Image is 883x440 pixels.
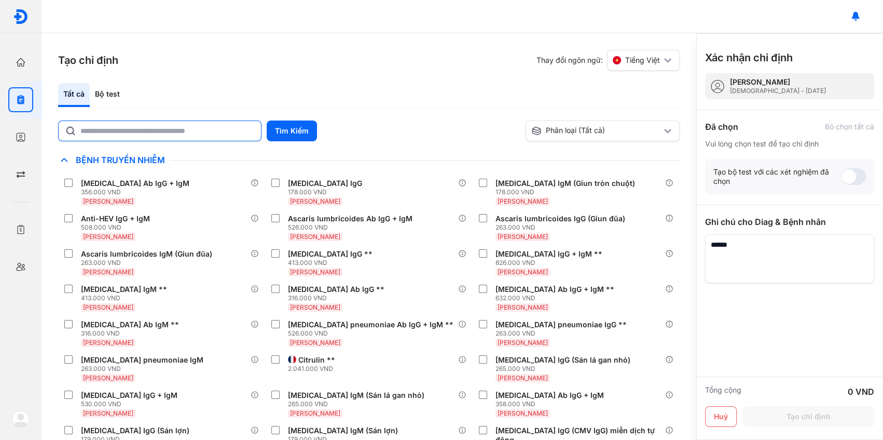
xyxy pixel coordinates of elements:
[498,409,548,417] span: [PERSON_NAME]
[288,188,366,196] div: 178.000 VND
[290,303,340,311] span: [PERSON_NAME]
[298,355,335,365] div: Citrulin **
[498,374,548,382] span: [PERSON_NAME]
[290,197,340,205] span: [PERSON_NAME]
[81,365,208,373] div: 263.000 VND
[290,409,340,417] span: [PERSON_NAME]
[495,249,602,259] div: [MEDICAL_DATA] IgG + IgM **
[288,259,377,267] div: 413.000 VND
[536,50,680,71] div: Thay đổi ngôn ngữ:
[81,188,194,196] div: 356.000 VND
[90,83,125,107] div: Bộ test
[288,249,372,259] div: [MEDICAL_DATA] IgG **
[288,294,389,302] div: 316.000 VND
[58,83,90,107] div: Tất cả
[288,400,429,408] div: 265.000 VND
[288,285,384,294] div: [MEDICAL_DATA] Ab IgG **
[705,50,793,65] h3: Xác nhận chỉ định
[825,122,874,131] div: Bỏ chọn tất cả
[848,385,874,398] div: 0 VND
[288,391,424,400] div: [MEDICAL_DATA] IgM (Sán lá gan nhỏ)
[498,303,548,311] span: [PERSON_NAME]
[267,121,317,141] button: Tìm Kiếm
[495,223,629,232] div: 263.000 VND
[290,339,340,346] span: [PERSON_NAME]
[288,179,362,188] div: [MEDICAL_DATA] IgG
[83,303,133,311] span: [PERSON_NAME]
[81,329,183,338] div: 316.000 VND
[713,167,841,186] div: Tạo bộ test với các xét nghiệm đã chọn
[288,365,339,373] div: 2.041.000 VND
[81,320,179,329] div: [MEDICAL_DATA] Ab IgM **
[290,268,340,276] span: [PERSON_NAME]
[12,411,29,428] img: logo
[705,121,738,133] div: Đã chọn
[288,320,453,329] div: [MEDICAL_DATA] pneumoniae Ab IgG + IgM **
[83,197,133,205] span: [PERSON_NAME]
[81,179,189,188] div: [MEDICAL_DATA] Ab IgG + IgM
[58,53,118,68] h3: Tạo chỉ định
[81,249,212,259] div: Ascaris lumbricoides IgM (Giun đũa)
[71,155,170,165] span: Bệnh Truyền Nhiễm
[81,285,167,294] div: [MEDICAL_DATA] IgM **
[83,268,133,276] span: [PERSON_NAME]
[81,391,177,400] div: [MEDICAL_DATA] IgG + IgM
[531,126,662,136] div: Phân loại (Tất cả)
[495,355,630,365] div: [MEDICAL_DATA] IgG (Sán lá gan nhỏ)
[495,320,627,329] div: [MEDICAL_DATA] pneumoniae IgG **
[495,188,639,196] div: 178.000 VND
[81,259,216,267] div: 263.000 VND
[83,374,133,382] span: [PERSON_NAME]
[81,294,171,302] div: 413.000 VND
[81,426,189,435] div: [MEDICAL_DATA] IgG (Sán lợn)
[83,233,133,241] span: [PERSON_NAME]
[495,365,634,373] div: 265.000 VND
[705,216,874,228] div: Ghi chú cho Diag & Bệnh nhân
[498,233,548,241] span: [PERSON_NAME]
[495,259,606,267] div: 826.000 VND
[288,223,417,232] div: 526.000 VND
[81,355,203,365] div: [MEDICAL_DATA] pneumoniae IgM
[498,197,548,205] span: [PERSON_NAME]
[290,233,340,241] span: [PERSON_NAME]
[495,329,631,338] div: 263.000 VND
[288,214,412,223] div: Ascaris lumbricoides Ab IgG + IgM
[81,223,154,232] div: 508.000 VND
[288,329,458,338] div: 526.000 VND
[498,339,548,346] span: [PERSON_NAME]
[495,391,604,400] div: [MEDICAL_DATA] Ab IgG + IgM
[81,214,150,223] div: Anti-HEV IgG + IgM
[288,426,398,435] div: [MEDICAL_DATA] IgM (Sán lợn)
[495,285,614,294] div: [MEDICAL_DATA] Ab IgG + IgM **
[495,214,625,223] div: Ascaris lumbricoides IgG (Giun đũa)
[495,294,618,302] div: 632.000 VND
[498,268,548,276] span: [PERSON_NAME]
[83,409,133,417] span: [PERSON_NAME]
[81,400,182,408] div: 530.000 VND
[625,56,660,65] span: Tiếng Việt
[730,87,826,95] div: [DEMOGRAPHIC_DATA] - [DATE]
[705,139,874,149] div: Vui lòng chọn test để tạo chỉ định
[705,406,737,427] button: Huỷ
[495,179,635,188] div: [MEDICAL_DATA] IgM (Giun tròn chuột)
[495,400,608,408] div: 358.000 VND
[730,77,826,87] div: [PERSON_NAME]
[83,339,133,346] span: [PERSON_NAME]
[705,385,741,398] div: Tổng cộng
[743,406,874,427] button: Tạo chỉ định
[13,9,29,24] img: logo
